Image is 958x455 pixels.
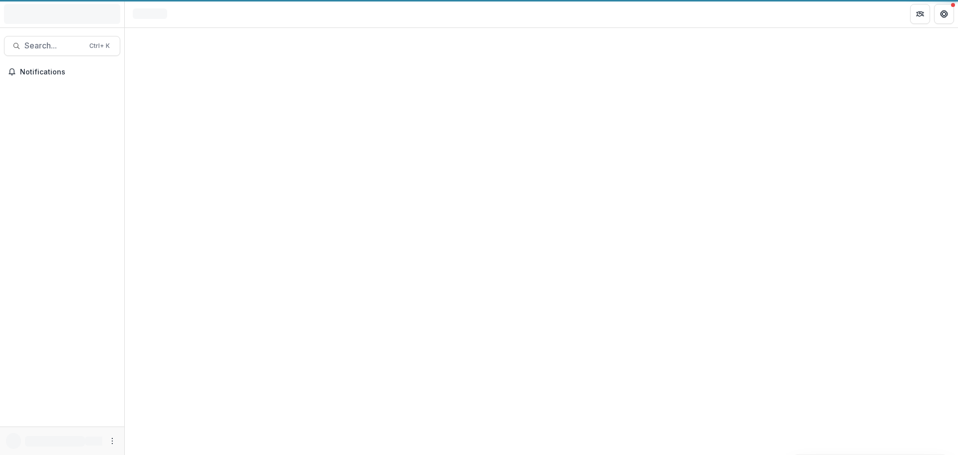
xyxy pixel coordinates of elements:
[129,6,171,21] nav: breadcrumb
[910,4,930,24] button: Partners
[4,36,120,56] button: Search...
[87,40,112,51] div: Ctrl + K
[4,64,120,80] button: Notifications
[106,435,118,447] button: More
[20,68,116,76] span: Notifications
[24,41,83,50] span: Search...
[934,4,954,24] button: Get Help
